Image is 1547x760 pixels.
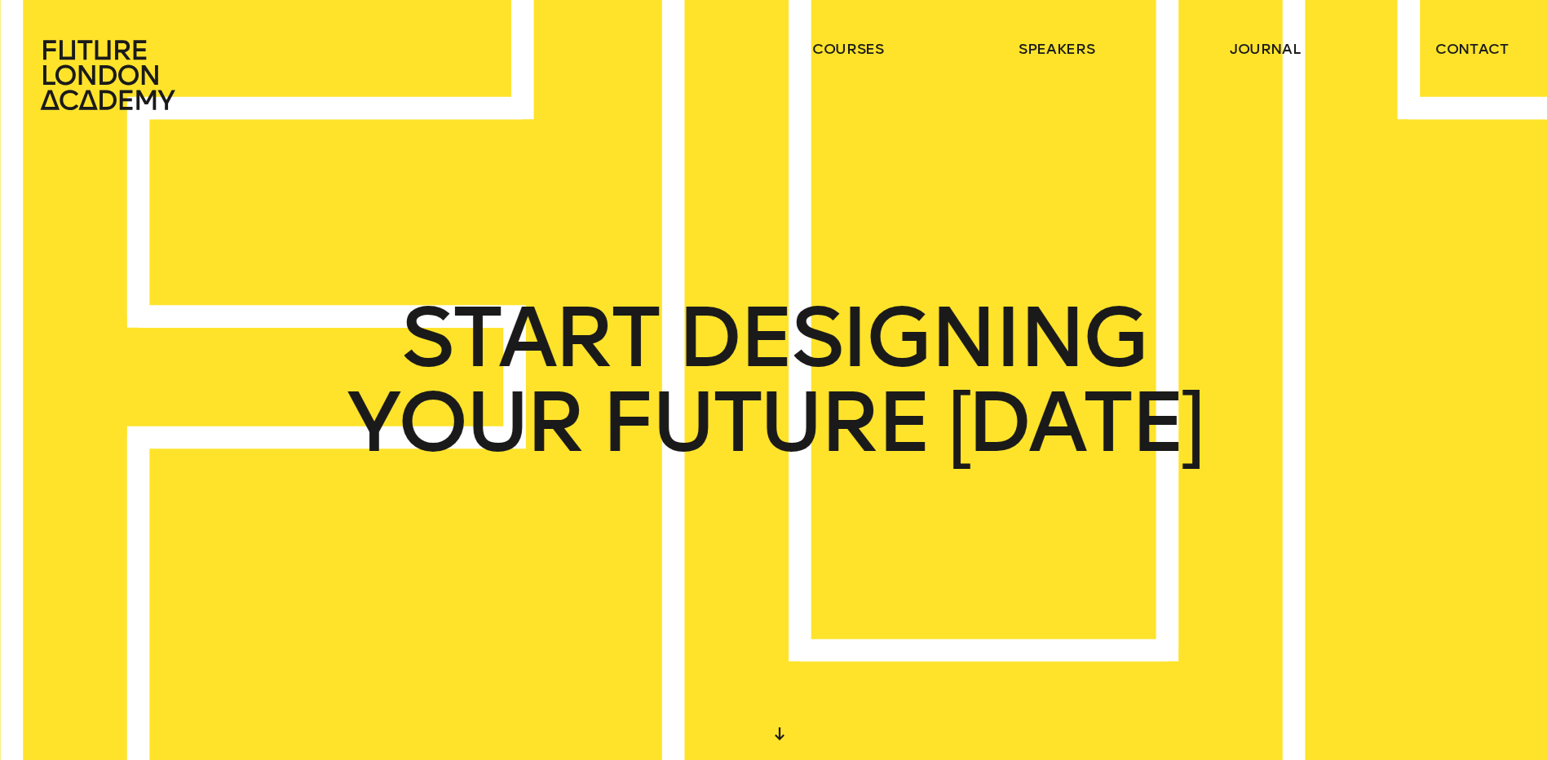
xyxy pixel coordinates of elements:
a: courses [812,39,884,59]
span: FUTURE [600,380,928,465]
a: speakers [1019,39,1094,59]
a: journal [1230,39,1301,59]
span: [DATE] [947,380,1201,465]
span: START [400,295,657,380]
span: DESIGNING [676,295,1146,380]
a: contact [1435,39,1509,59]
span: YOUR [346,380,581,465]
